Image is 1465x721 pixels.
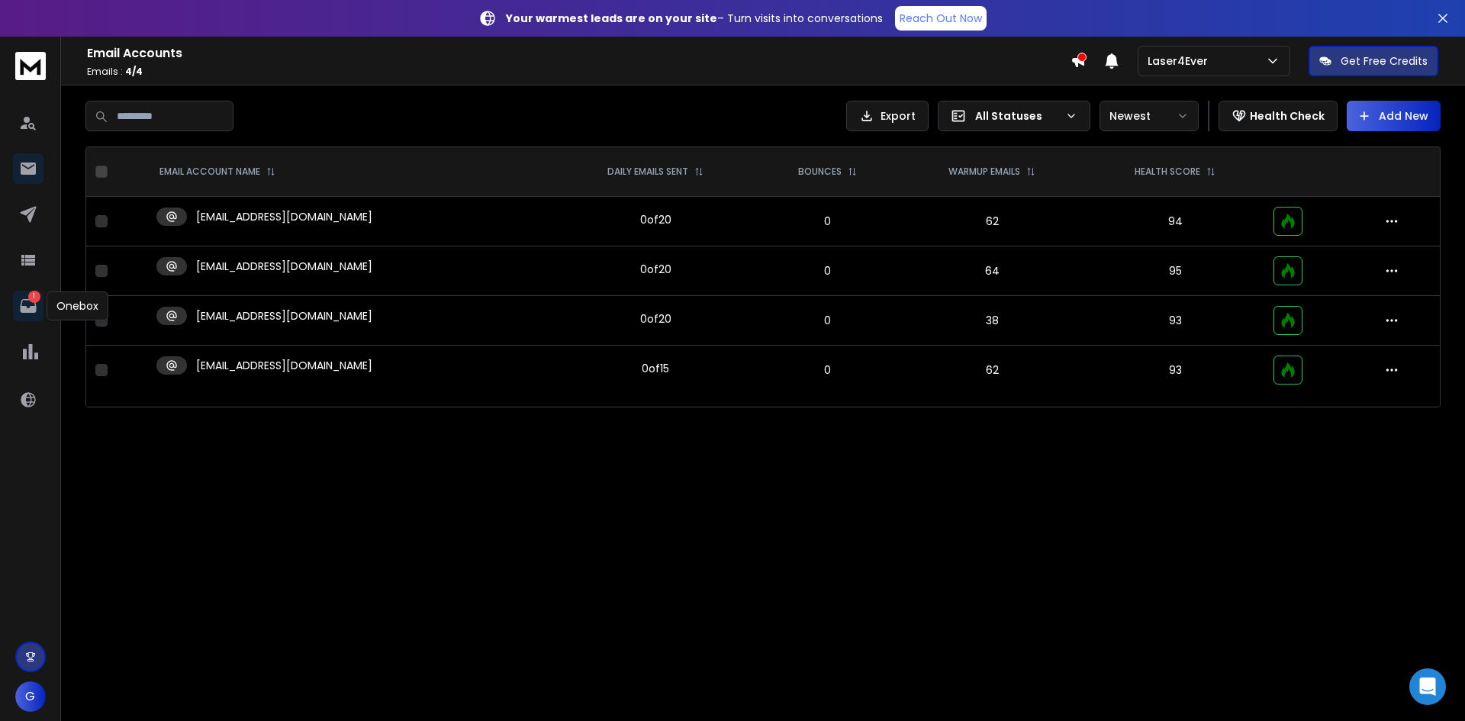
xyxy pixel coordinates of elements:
[15,52,46,80] img: logo
[125,65,143,78] span: 4 / 4
[196,209,372,224] p: [EMAIL_ADDRESS][DOMAIN_NAME]
[898,246,1087,296] td: 64
[506,11,883,26] p: – Turn visits into conversations
[1250,108,1325,124] p: Health Check
[15,681,46,712] button: G
[1347,101,1441,131] button: Add New
[975,108,1059,124] p: All Statuses
[1100,101,1199,131] button: Newest
[900,11,982,26] p: Reach Out Now
[767,214,889,229] p: 0
[13,291,43,321] a: 1
[28,291,40,303] p: 1
[642,361,669,376] div: 0 of 15
[640,311,671,327] div: 0 of 20
[1087,246,1264,296] td: 95
[767,313,889,328] p: 0
[1409,668,1446,705] div: Open Intercom Messenger
[607,166,688,178] p: DAILY EMAILS SENT
[846,101,929,131] button: Export
[1219,101,1338,131] button: Health Check
[767,362,889,378] p: 0
[895,6,987,31] a: Reach Out Now
[87,44,1071,63] h1: Email Accounts
[159,166,275,178] div: EMAIL ACCOUNT NAME
[898,296,1087,346] td: 38
[640,262,671,277] div: 0 of 20
[87,66,1071,78] p: Emails :
[1087,296,1264,346] td: 93
[948,166,1020,178] p: WARMUP EMAILS
[898,346,1087,395] td: 62
[1148,53,1214,69] p: Laser4Ever
[798,166,842,178] p: BOUNCES
[1087,346,1264,395] td: 93
[898,197,1087,246] td: 62
[1341,53,1428,69] p: Get Free Credits
[640,212,671,227] div: 0 of 20
[196,308,372,323] p: [EMAIL_ADDRESS][DOMAIN_NAME]
[1309,46,1438,76] button: Get Free Credits
[196,358,372,373] p: [EMAIL_ADDRESS][DOMAIN_NAME]
[1087,197,1264,246] td: 94
[196,259,372,274] p: [EMAIL_ADDRESS][DOMAIN_NAME]
[506,11,717,26] strong: Your warmest leads are on your site
[1135,166,1200,178] p: HEALTH SCORE
[767,263,889,278] p: 0
[47,291,108,320] div: Onebox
